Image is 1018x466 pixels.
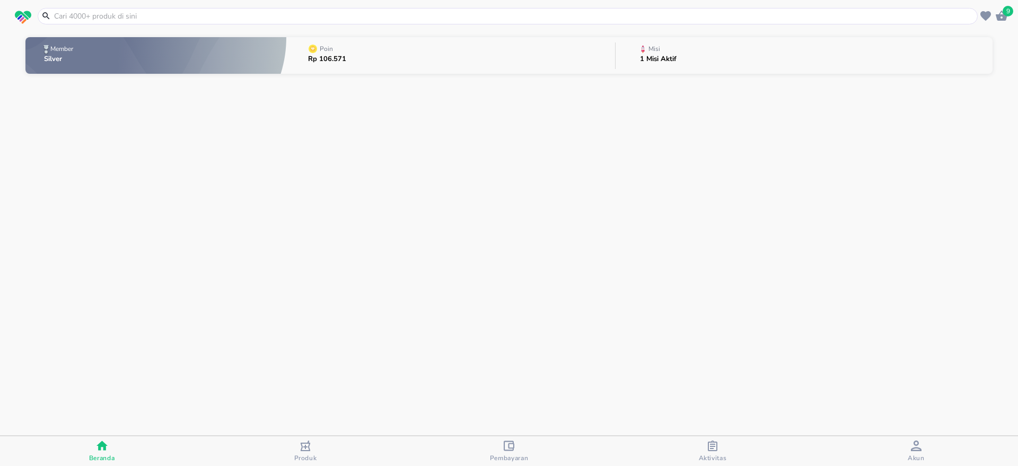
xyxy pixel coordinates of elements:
span: Beranda [89,454,115,462]
input: Cari 4000+ produk di sini [53,11,975,22]
p: Member [50,46,73,52]
p: Silver [44,56,75,63]
button: 9 [994,8,1010,24]
p: 1 Misi Aktif [640,56,677,63]
img: logo_swiperx_s.bd005f3b.svg [15,11,31,24]
span: Akun [908,454,925,462]
button: PoinRp 106.571 [286,34,615,76]
button: Produk [204,436,407,466]
p: Poin [320,46,333,52]
span: Pembayaran [490,454,529,462]
button: MemberSilver [25,34,286,76]
p: Rp 106.571 [308,56,346,63]
button: Aktivitas [611,436,814,466]
span: 9 [1003,6,1013,16]
button: Akun [814,436,1018,466]
span: Produk [294,454,317,462]
p: Misi [648,46,660,52]
button: Misi1 Misi Aktif [616,34,993,76]
span: Aktivitas [699,454,727,462]
button: Pembayaran [407,436,611,466]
